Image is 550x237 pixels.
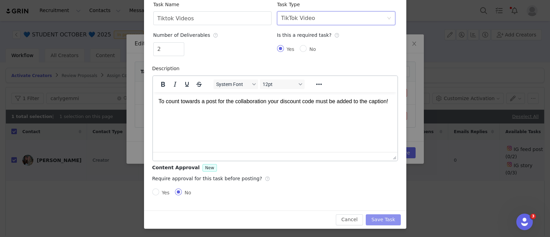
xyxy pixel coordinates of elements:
span: 3 [530,214,536,219]
span: Yes [159,190,173,195]
label: Task Name [153,2,183,7]
button: Italic [169,79,180,89]
span: 12pt [262,82,296,87]
button: Underline [181,79,192,89]
iframe: Intercom live chat [516,214,533,230]
button: Font sizes [260,79,304,89]
span: New [205,165,214,170]
label: Description [152,66,183,71]
span: Number of Deliverables [153,32,218,38]
button: Bold [157,79,169,89]
span: Require approval for this task before posting? [152,176,270,181]
div: Press the Up and Down arrow keys to resize the editor. [390,152,397,161]
iframe: Rich Text Area [153,92,397,152]
button: Reveal or hide additional toolbar items [313,79,324,89]
label: Task Type [277,2,304,7]
div: TikTok Video [281,12,315,25]
button: Save Task [366,214,400,225]
span: Yes [284,46,297,52]
button: Cancel [336,214,363,225]
span: No [307,46,319,52]
button: Fonts [213,79,258,89]
span: No [182,190,194,195]
i: icon: down [387,16,391,21]
span: Is this a required task? [277,32,340,38]
span: Content Approval [152,165,200,170]
button: Strikethrough [193,79,205,89]
span: System Font [216,82,250,87]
